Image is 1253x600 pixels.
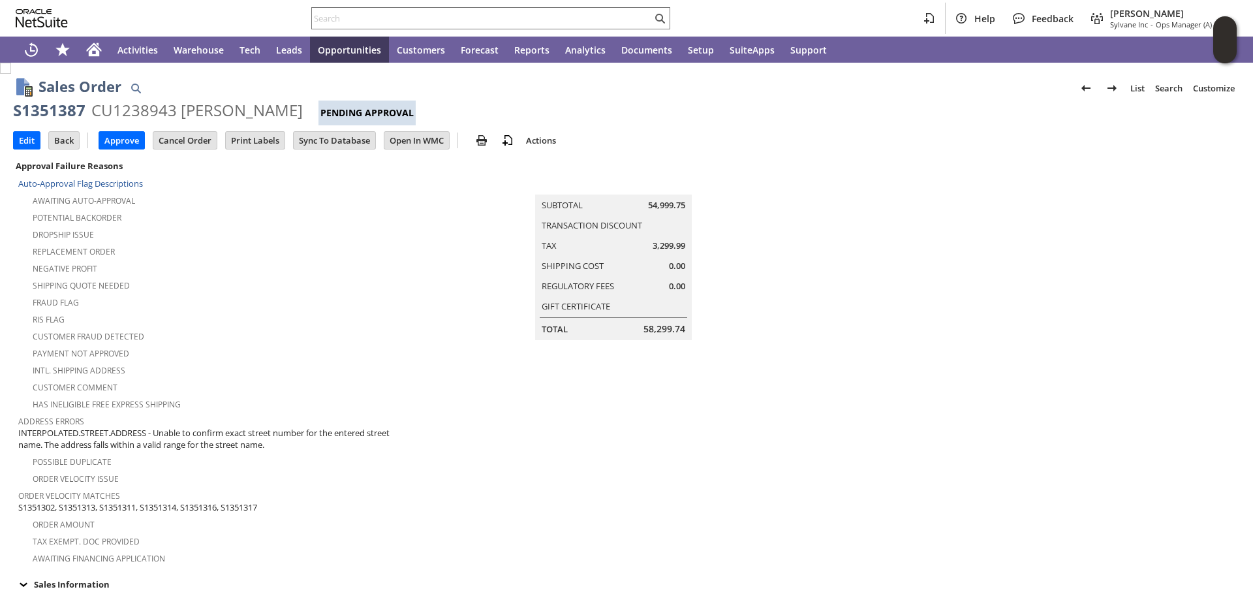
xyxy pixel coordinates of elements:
[542,280,614,292] a: Regulatory Fees
[16,9,68,27] svg: logo
[23,42,39,57] svg: Recent Records
[276,44,302,56] span: Leads
[86,42,102,57] svg: Home
[680,37,722,63] a: Setup
[384,132,449,149] input: Open In WMC
[521,134,561,146] a: Actions
[542,240,557,251] a: Tax
[1104,80,1120,96] img: Next
[110,37,166,63] a: Activities
[33,229,94,240] a: Dropship Issue
[535,174,692,195] caption: Summary
[542,219,642,231] a: Transaction Discount
[1150,78,1188,99] a: Search
[268,37,310,63] a: Leads
[318,44,381,56] span: Opportunities
[1213,16,1237,63] iframe: Click here to launch Oracle Guided Learning Help Panel
[500,133,516,148] img: add-record.svg
[226,132,285,149] input: Print Labels
[33,473,119,484] a: Order Velocity Issue
[33,365,125,376] a: Intl. Shipping Address
[18,501,257,514] span: S1351302, S1351313, S1351311, S1351314, S1351316, S1351317
[166,37,232,63] a: Warehouse
[33,263,97,274] a: Negative Profit
[1125,78,1150,99] a: List
[13,576,1235,593] div: Sales Information
[33,212,121,223] a: Potential Backorder
[790,44,827,56] span: Support
[174,44,224,56] span: Warehouse
[557,37,613,63] a: Analytics
[453,37,506,63] a: Forecast
[1151,20,1153,29] span: -
[153,132,217,149] input: Cancel Order
[14,132,40,149] input: Edit
[1110,7,1230,20] span: [PERSON_NAME]
[318,101,416,125] div: Pending Approval
[310,37,389,63] a: Opportunities
[294,132,375,149] input: Sync To Database
[542,300,610,312] a: Gift Certificate
[542,199,583,211] a: Subtotal
[33,195,135,206] a: Awaiting Auto-Approval
[55,42,70,57] svg: Shortcuts
[669,280,685,292] span: 0.00
[1188,78,1240,99] a: Customize
[1156,20,1230,29] span: Ops Manager (A) (F2L)
[688,44,714,56] span: Setup
[397,44,445,56] span: Customers
[648,199,685,212] span: 54,999.75
[653,240,685,252] span: 3,299.99
[1213,40,1237,64] span: Oracle Guided Learning Widget. To move around, please hold and drag
[722,37,782,63] a: SuiteApps
[1110,20,1148,29] span: Sylvane Inc
[669,260,685,272] span: 0.00
[33,519,95,530] a: Order Amount
[18,178,143,189] a: Auto-Approval Flag Descriptions
[974,12,995,25] span: Help
[33,280,130,291] a: Shipping Quote Needed
[91,100,303,121] div: CU1238943 [PERSON_NAME]
[33,399,181,410] a: Has Ineligible Free Express Shipping
[47,37,78,63] div: Shortcuts
[474,133,489,148] img: print.svg
[643,323,685,336] span: 58,299.74
[621,44,672,56] span: Documents
[16,37,47,63] a: Recent Records
[1078,80,1094,96] img: Previous
[542,323,568,335] a: Total
[33,331,144,342] a: Customer Fraud Detected
[33,456,112,467] a: Possible Duplicate
[49,132,79,149] input: Back
[18,490,120,501] a: Order Velocity Matches
[33,553,165,564] a: Awaiting Financing Application
[18,427,416,451] span: INTERPOLATED.STREET.ADDRESS - Unable to confirm exact street number for the entered street name. ...
[18,416,84,427] a: Address Errors
[33,314,65,325] a: RIS flag
[33,382,117,393] a: Customer Comment
[1032,12,1074,25] span: Feedback
[33,246,115,257] a: Replacement Order
[240,44,260,56] span: Tech
[461,44,499,56] span: Forecast
[613,37,680,63] a: Documents
[389,37,453,63] a: Customers
[542,260,604,272] a: Shipping Cost
[514,44,549,56] span: Reports
[312,10,652,26] input: Search
[506,37,557,63] a: Reports
[782,37,835,63] a: Support
[99,132,144,149] input: Approve
[33,536,140,547] a: Tax Exempt. Doc Provided
[117,44,158,56] span: Activities
[13,100,85,121] div: S1351387
[565,44,606,56] span: Analytics
[232,37,268,63] a: Tech
[13,157,417,174] div: Approval Failure Reasons
[33,348,129,359] a: Payment not approved
[13,576,1240,593] td: Sales Information
[78,37,110,63] a: Home
[39,76,121,97] h1: Sales Order
[128,80,144,96] img: Quick Find
[652,10,668,26] svg: Search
